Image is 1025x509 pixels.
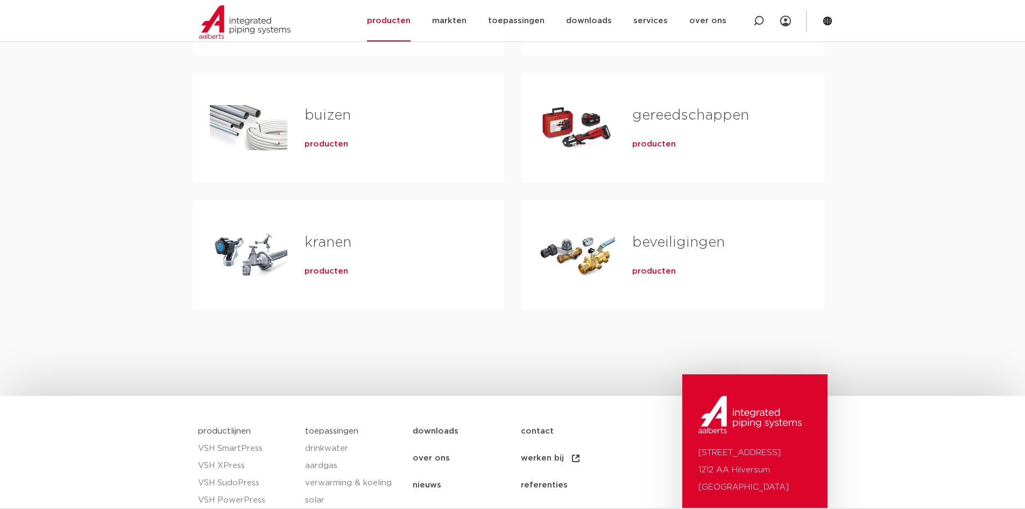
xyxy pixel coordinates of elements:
[305,108,351,122] a: buizen
[198,457,295,475] a: VSH XPress
[198,427,251,435] a: productlijnen
[413,445,521,472] a: over ons
[632,266,676,277] a: producten
[198,440,295,457] a: VSH SmartPress
[305,440,402,457] a: drinkwater
[521,418,629,445] a: contact
[305,475,402,492] a: verwarming & koeling
[521,445,629,472] a: werken bij
[521,472,629,499] a: referenties
[413,418,521,445] a: downloads
[632,235,725,249] a: beveiligingen
[305,427,358,435] a: toepassingen
[305,457,402,475] a: aardgas
[632,108,749,122] a: gereedschappen
[413,472,521,499] a: nieuws
[305,235,351,249] a: kranen
[632,139,676,150] a: producten
[305,492,402,509] a: solar
[198,475,295,492] a: VSH SudoPress
[698,444,811,496] p: [STREET_ADDRESS] 1212 AA Hilversum [GEOGRAPHIC_DATA]
[305,266,348,277] a: producten
[305,139,348,150] a: producten
[198,492,295,509] a: VSH PowerPress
